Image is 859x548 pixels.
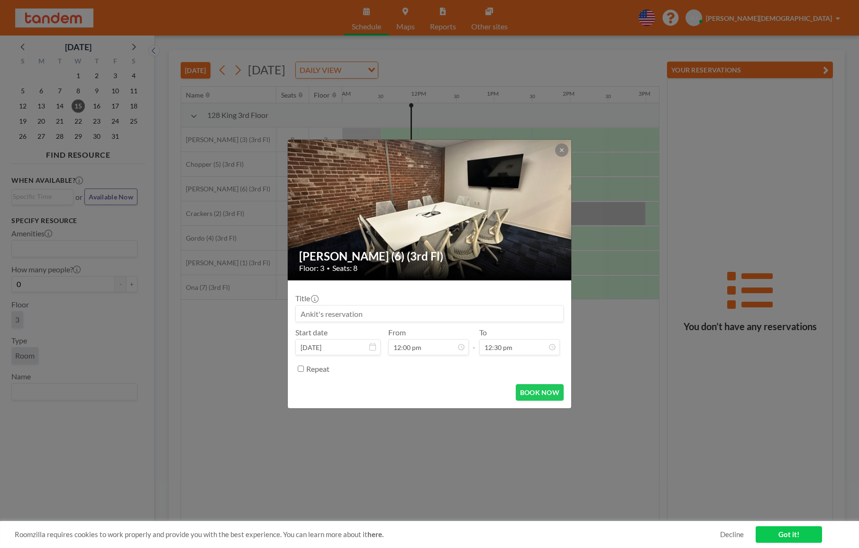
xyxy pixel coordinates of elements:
span: • [327,265,330,272]
label: Repeat [306,364,329,374]
button: BOOK NOW [516,384,564,401]
span: Floor: 3 [299,263,324,273]
input: Ankit's reservation [296,305,563,322]
a: here. [367,530,384,539]
span: Roomzilla requires cookies to work properly and provide you with the best experience. You can lea... [15,530,720,539]
span: Seats: 8 [332,263,357,273]
label: From [388,328,406,337]
span: - [473,331,475,352]
label: Start date [295,328,328,337]
a: Decline [720,530,744,539]
label: Title [295,294,318,303]
h2: [PERSON_NAME] (6) (3rd Fl) [299,249,561,263]
a: Got it! [756,526,822,543]
img: 537.jpg [288,103,572,316]
label: To [479,328,487,337]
